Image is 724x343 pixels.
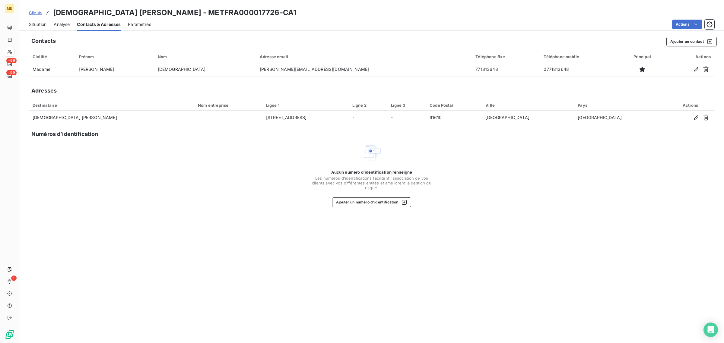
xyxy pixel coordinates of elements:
td: [DEMOGRAPHIC_DATA] [PERSON_NAME] [29,111,194,125]
span: 1 [11,275,17,281]
h5: Numéros d’identification [31,130,98,138]
h3: [DEMOGRAPHIC_DATA] [PERSON_NAME] - METFRA000017726-CA1 [53,7,296,18]
h5: Adresses [31,87,57,95]
div: Prénom [79,54,151,59]
div: Ligne 3 [391,103,422,108]
div: Téléphone mobile [544,54,615,59]
td: [GEOGRAPHIC_DATA] [574,111,666,125]
span: +99 [6,70,17,75]
div: Open Intercom Messenger [703,323,718,337]
span: Paramètres [128,21,151,27]
span: Aucun numéro d’identification renseigné [331,170,412,175]
span: Situation [29,21,46,27]
button: Actions [672,20,702,29]
button: Ajouter un contact [666,37,717,46]
img: Logo LeanPay [5,330,14,339]
div: Actions [670,103,711,108]
div: Pays [578,103,663,108]
div: Adresse email [260,54,468,59]
td: [STREET_ADDRESS] [262,111,349,125]
div: Actions [669,54,711,59]
div: Principal [623,54,662,59]
button: Ajouter un numéro d’identification [332,197,411,207]
div: Civilité [33,54,72,59]
div: ME [5,4,14,13]
span: Les numéros d'identifications facilitent l'association de vos clients avec vos différentes entité... [311,176,432,190]
div: Téléphone fixe [475,54,536,59]
td: 91610 [426,111,482,125]
a: Clients [29,10,42,16]
td: - [387,111,426,125]
div: Nom [158,54,252,59]
td: [GEOGRAPHIC_DATA] [482,111,574,125]
div: Ligne 2 [352,103,384,108]
span: Analyse [54,21,70,27]
td: 771813648 [472,62,540,77]
div: Destinataire [33,103,191,108]
td: [DEMOGRAPHIC_DATA] [154,62,256,77]
div: Nom entreprise [198,103,259,108]
td: [PERSON_NAME][EMAIL_ADDRESS][DOMAIN_NAME] [256,62,472,77]
div: Ligne 1 [266,103,345,108]
td: 0771813648 [540,62,619,77]
span: +99 [6,58,17,63]
img: Empty state [362,143,381,162]
h5: Contacts [31,37,56,45]
td: - [349,111,387,125]
span: Contacts & Adresses [77,21,121,27]
span: Clients [29,10,42,15]
td: [PERSON_NAME] [75,62,154,77]
div: Ville [485,103,570,108]
td: Madame [29,62,75,77]
div: Code Postal [430,103,478,108]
